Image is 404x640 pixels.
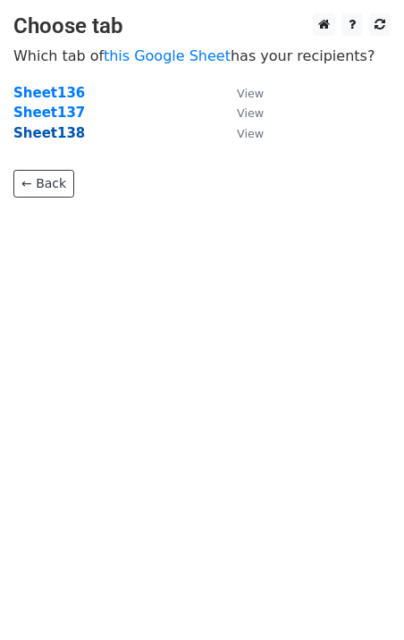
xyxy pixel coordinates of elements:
a: Sheet136 [13,85,85,101]
small: View [237,87,264,100]
a: Sheet137 [13,105,85,121]
a: View [219,125,264,141]
a: ← Back [13,170,74,198]
h3: Choose tab [13,13,391,39]
a: View [219,105,264,121]
small: View [237,106,264,120]
a: Sheet138 [13,125,85,141]
p: Which tab of has your recipients? [13,46,391,65]
small: View [237,127,264,140]
a: View [219,85,264,101]
a: this Google Sheet [104,47,231,64]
